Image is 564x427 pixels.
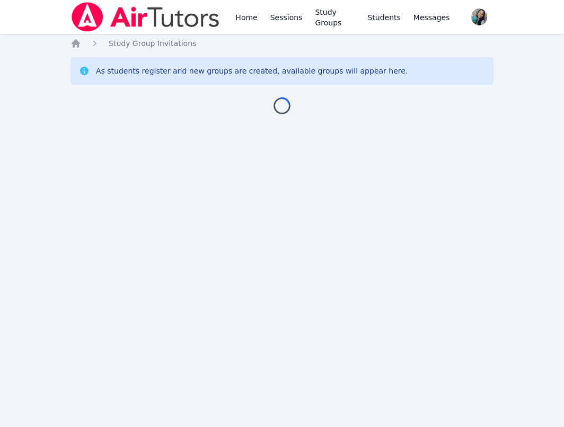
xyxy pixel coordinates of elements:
[109,39,196,48] span: Study Group Invitations
[70,38,493,49] nav: Breadcrumb
[413,12,450,23] span: Messages
[109,38,196,49] a: Study Group Invitations
[96,66,408,76] div: As students register and new groups are created, available groups will appear here.
[70,2,221,32] img: Air Tutors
